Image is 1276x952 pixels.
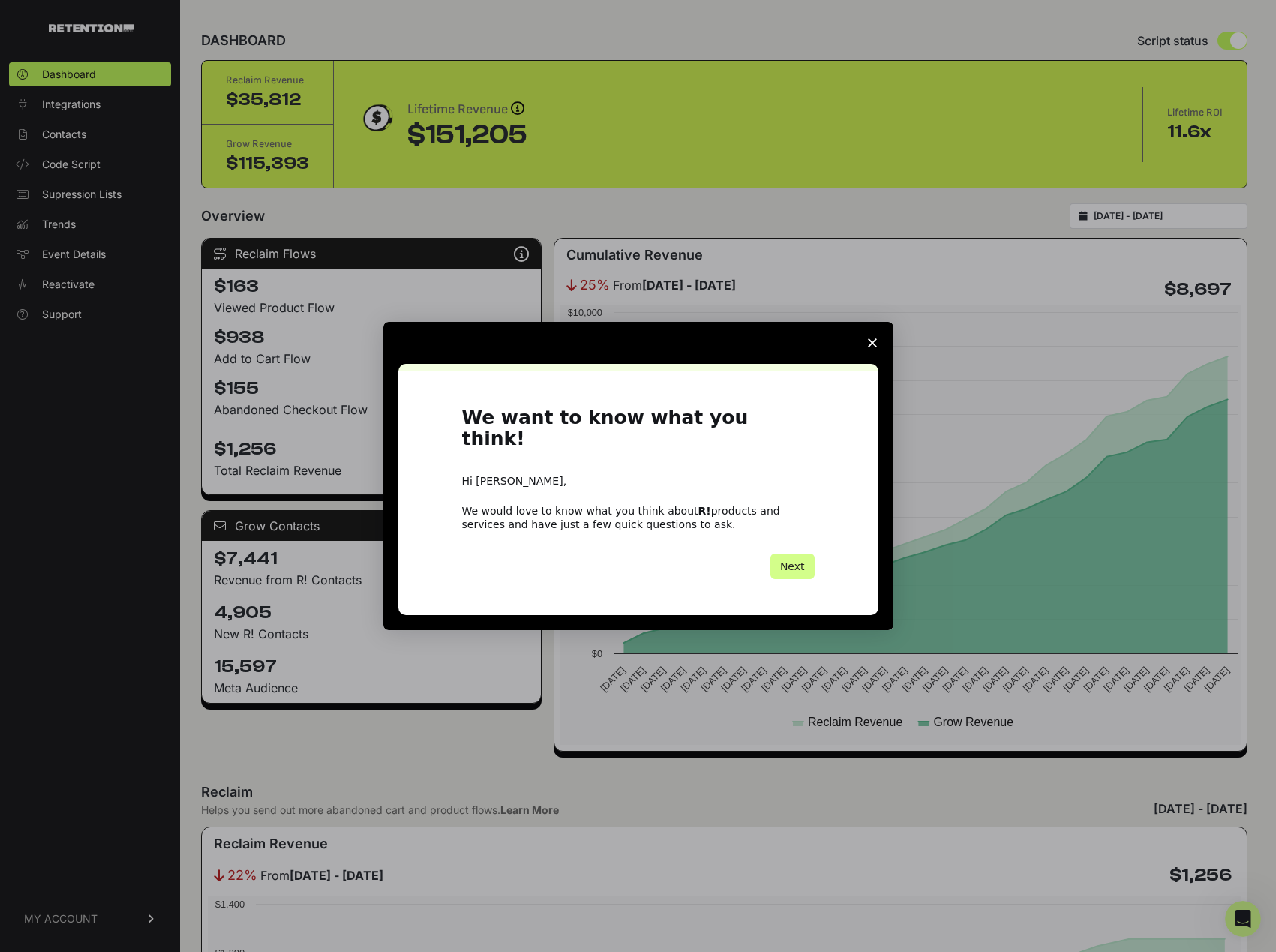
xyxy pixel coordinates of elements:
[462,474,815,489] div: Hi [PERSON_NAME],
[770,554,815,579] button: Next
[462,504,815,531] div: We would love to know what you think about products and services and have just a few quick questi...
[851,322,893,364] span: Close survey
[698,505,711,517] b: R!
[462,407,815,459] h1: We want to know what you think!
